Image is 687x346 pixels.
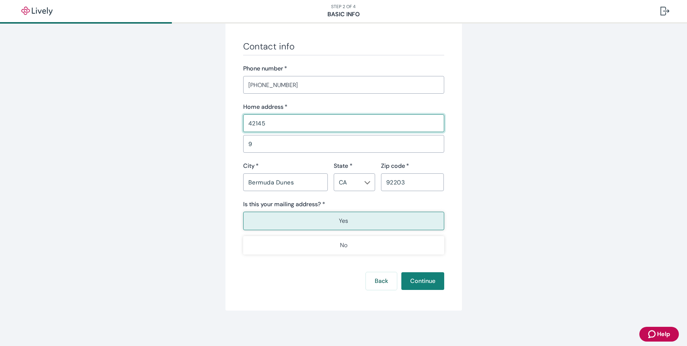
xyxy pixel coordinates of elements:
span: Help [657,330,670,339]
label: Home address [243,103,288,111]
button: Zendesk support iconHelp [639,327,679,342]
input: -- [336,177,361,187]
input: City [243,175,328,190]
svg: Chevron icon [364,180,370,186]
img: Lively [16,7,58,15]
input: Address line 2 [243,136,444,151]
button: Log out [654,2,675,20]
h3: Contact info [243,41,444,52]
button: Back [366,272,397,290]
svg: Zendesk support icon [648,330,657,339]
button: No [243,236,444,255]
label: Is this your mailing address? * [243,200,325,209]
label: Zip code [381,162,409,170]
button: Open [364,179,371,186]
label: City [243,162,259,170]
input: Zip code [381,175,444,190]
input: Address line 1 [243,116,444,131]
label: State * [334,162,353,170]
label: Phone number [243,64,287,73]
p: No [340,241,347,250]
button: Yes [243,212,444,230]
button: Continue [401,272,444,290]
p: Yes [339,217,348,225]
input: (555) 555-5555 [243,77,444,92]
